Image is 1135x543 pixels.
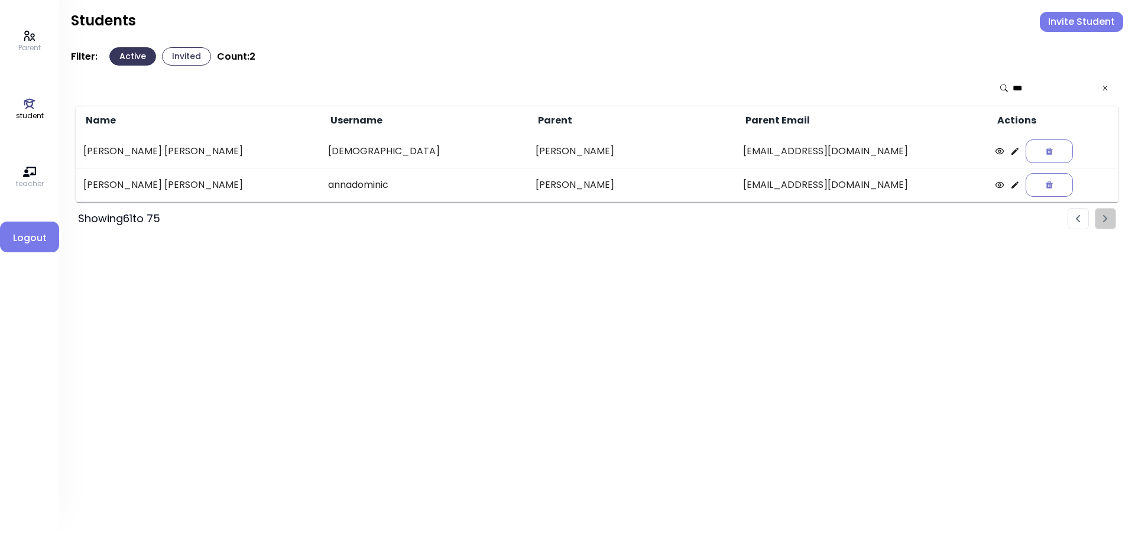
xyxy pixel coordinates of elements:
[736,168,988,202] td: [EMAIL_ADDRESS][DOMAIN_NAME]
[328,113,382,128] span: Username
[83,113,116,128] span: Name
[18,30,41,53] a: Parent
[536,113,572,128] span: Parent
[109,47,156,66] button: Active
[76,135,321,168] td: [PERSON_NAME] [PERSON_NAME]
[16,97,44,121] a: student
[1040,12,1123,32] button: Invite Student
[18,43,41,53] p: Parent
[9,231,50,245] span: Logout
[71,51,98,63] p: Filter:
[71,12,136,30] h2: Students
[743,113,810,128] span: Parent Email
[528,168,736,202] td: [PERSON_NAME]
[76,168,321,202] td: [PERSON_NAME] [PERSON_NAME]
[78,210,160,227] div: Showing 61 to 75
[528,135,736,168] td: [PERSON_NAME]
[1076,215,1081,223] img: leftarrow.svg
[162,47,211,66] button: Invited
[217,51,255,63] p: Count: 2
[736,135,988,168] td: [EMAIL_ADDRESS][DOMAIN_NAME]
[16,178,44,189] p: teacher
[321,135,528,168] td: [DEMOGRAPHIC_DATA]
[321,168,528,202] td: annadominic
[16,110,44,121] p: student
[995,113,1036,128] span: Actions
[16,165,44,189] a: teacher
[1068,208,1116,229] ul: Pagination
